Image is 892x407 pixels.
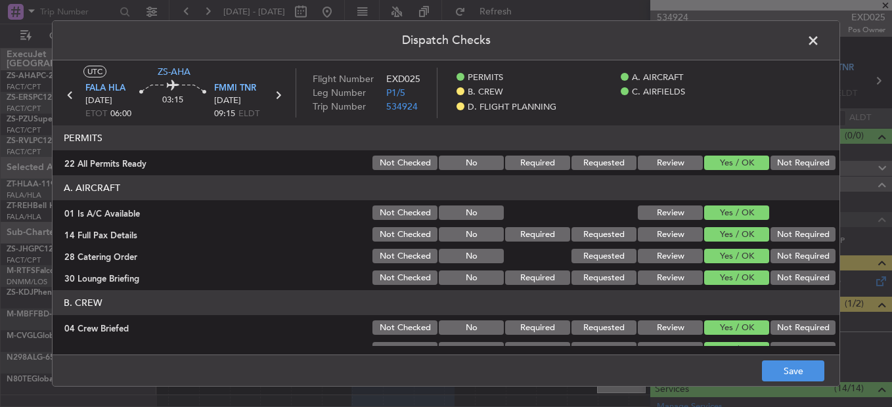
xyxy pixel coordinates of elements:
button: Save [762,360,824,381]
button: Yes / OK [704,227,769,242]
button: Not Required [770,342,836,356]
button: Review [638,227,703,242]
button: Yes / OK [704,270,769,285]
button: Yes / OK [704,249,769,263]
button: Not Required [770,320,836,335]
button: Review [638,320,703,335]
button: Yes / OK [704,205,769,220]
button: Yes / OK [704,342,769,356]
span: A. AIRCRAFT [632,72,683,85]
button: Review [638,156,703,170]
span: C. AIRFIELDS [632,86,685,99]
button: Review [638,205,703,220]
button: Review [638,249,703,263]
button: Not Required [770,270,836,285]
button: Review [638,342,703,356]
button: Not Required [770,156,836,170]
button: Not Required [770,227,836,242]
button: Not Required [770,249,836,263]
header: Dispatch Checks [53,21,839,60]
button: Review [638,270,703,285]
button: Yes / OK [704,320,769,335]
button: Yes / OK [704,156,769,170]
